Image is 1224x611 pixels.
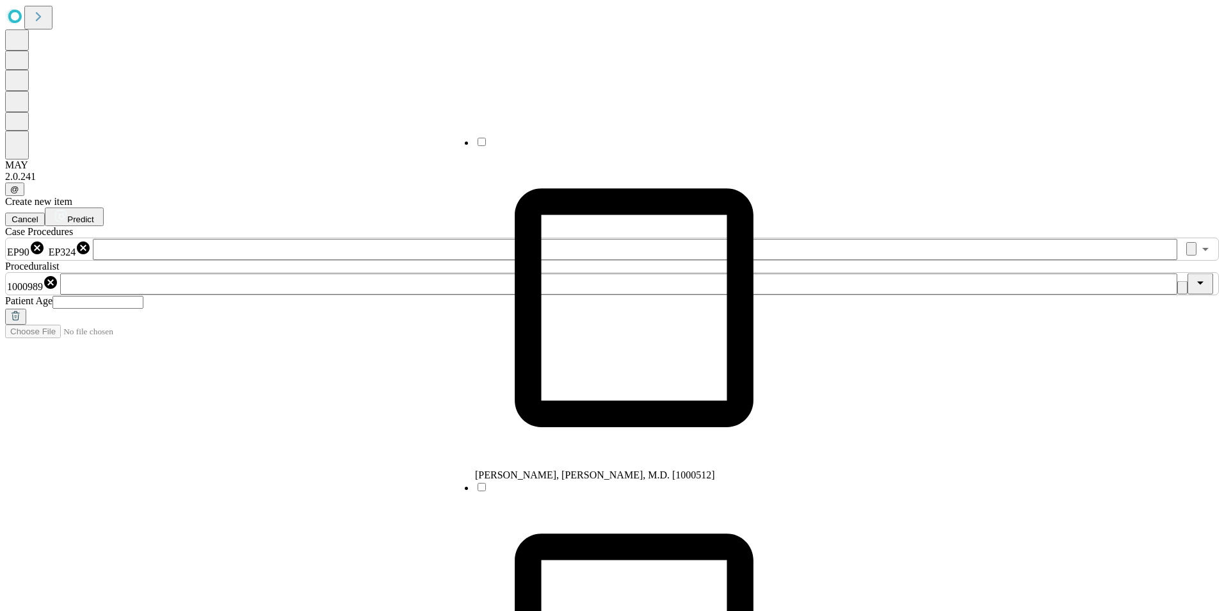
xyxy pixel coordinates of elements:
span: @ [10,184,19,194]
div: EP90 [7,240,45,258]
button: Predict [45,208,104,226]
button: Cancel [5,213,45,226]
span: Create new item [5,196,72,207]
span: Scheduled Procedure [5,226,73,237]
div: 2.0.241 [5,171,1219,183]
button: Close [1188,273,1213,295]
span: Proceduralist [5,261,59,272]
div: MAY [5,159,1219,171]
span: Cancel [12,215,38,224]
button: Clear [1177,281,1188,295]
span: 1000989 [7,281,43,292]
button: Clear [1186,242,1196,256]
span: Predict [67,215,93,224]
span: EP324 [49,247,76,257]
span: Patient Age [5,295,52,306]
button: @ [5,183,24,196]
div: 1000989 [7,275,58,293]
span: [PERSON_NAME], [PERSON_NAME], M.D. [1000512] [475,469,715,480]
div: EP324 [49,240,92,258]
span: EP90 [7,247,29,257]
button: Open [1196,240,1214,258]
